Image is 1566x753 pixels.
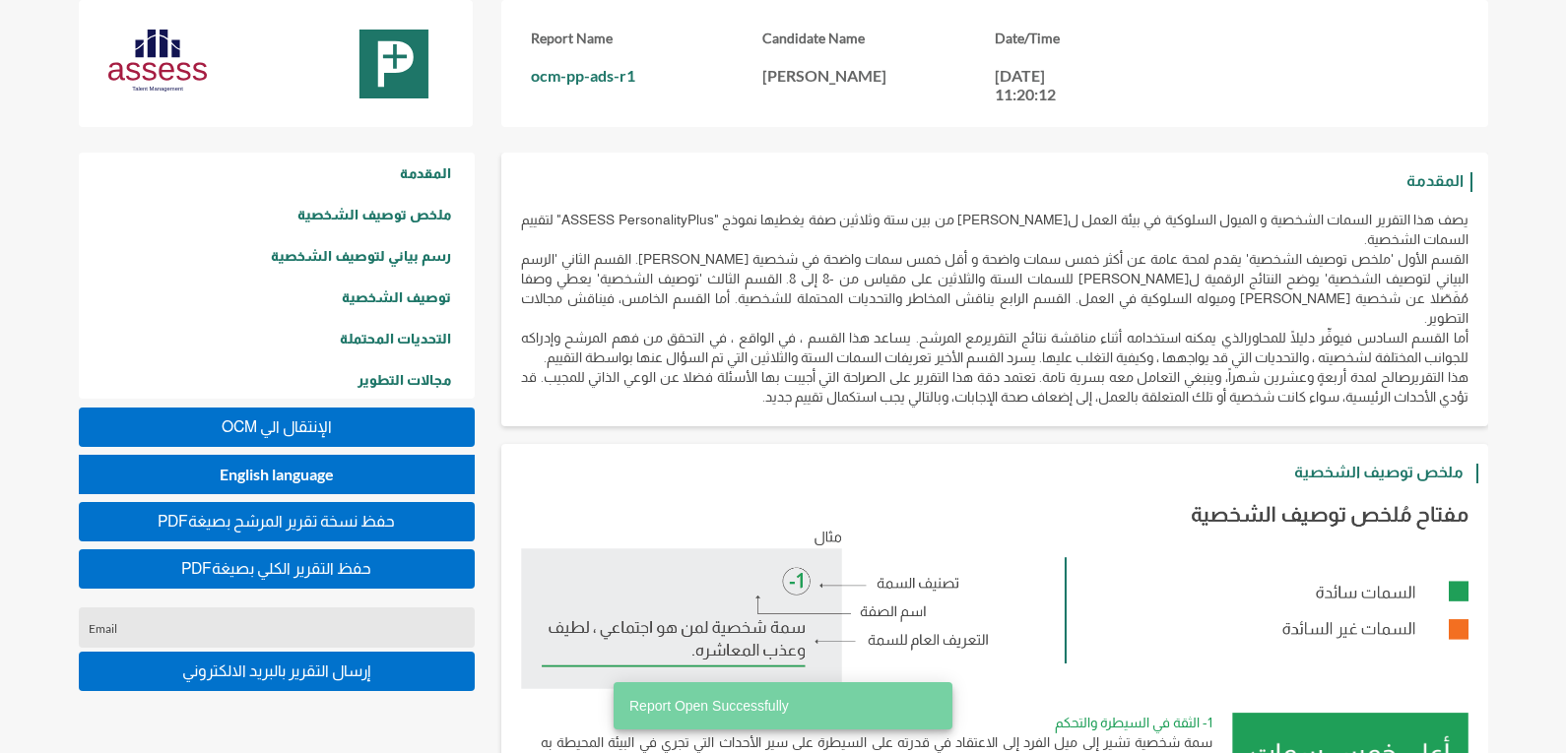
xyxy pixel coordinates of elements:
[79,153,475,194] a: المقدمة
[79,277,475,318] a: توصيف الشخصية
[531,66,762,85] p: ocm-pp-ads-r1
[79,502,475,541] button: PDFحفظ نسخة تقرير المرشح بصيغة
[79,194,475,235] a: ملخص توصيف الشخصية
[79,235,475,277] a: رسم بياني لتوصيف الشخصية
[79,318,475,359] a: التحديات المحتملة
[521,367,1468,407] p: هذا التقريرصالح لمدة أربعةٍ وعشرين شهراً، وينبغي التعامل معه بسرية تامة. تعتمد دقة هذا التقرير عل...
[222,418,332,435] span: OCM اﻹنتقال الي
[762,30,994,46] h3: Candidate Name
[181,560,371,577] span: PDFحفظ التقرير الكلي بصيغة
[79,455,475,494] button: English language
[79,652,475,691] button: إرسال التقرير بالبريد الالكتروني
[1402,167,1468,194] h3: المقدمة
[79,408,475,447] button: OCM اﻹنتقال الي
[762,66,994,85] p: [PERSON_NAME]
[541,713,1213,732] p: 1- الثقة في السيطرة والتحكم
[158,513,395,530] span: PDFحفظ نسخة تقرير المرشح بصيغة
[182,662,370,679] span: إرسال التقرير بالبريد الالكتروني
[79,359,475,401] a: مجالات التطوير
[531,30,762,46] h3: Report Name
[108,30,207,92] img: AssessLogoo.svg
[1289,459,1468,485] h3: ملخص توصيف الشخصية
[995,30,1226,46] h3: Date/Time
[521,249,1468,328] p: القسم الأول 'ملخص توصيف الشخصية' يقدم لمحة عامة عن أكثر خمس سمات واضحة و أقل خمس سمات واضحة في شخ...
[79,549,475,589] button: PDFحفظ التقرير الكلي بصيغة
[629,696,789,716] span: Report Open Successfully
[521,501,1468,689] img: %D9%85%D9%81%D8%AA%D8%A7%D8%AD%20%D9%85%D9%84%D8%AE%D8%B5%20%D8%AA%D9%88%D8%B5%D9%8A%D9%81%20%D8%...
[220,465,334,483] span: English language
[521,328,1468,367] p: أما القسم السادس فيوفِّر دليلًا للمحاورالذي يمكنه استخدامه أثناء مناقشة نتائج التقريرمع المرشح. ي...
[345,30,443,98] img: MaskGroup.svg
[995,66,1083,103] p: [DATE] 11:20:12
[521,210,1468,249] p: يصف هذا التقرير السمات الشخصية و الميول السلوكية في بيئة العمل ل[PERSON_NAME] من بين ستة وثلاثين ...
